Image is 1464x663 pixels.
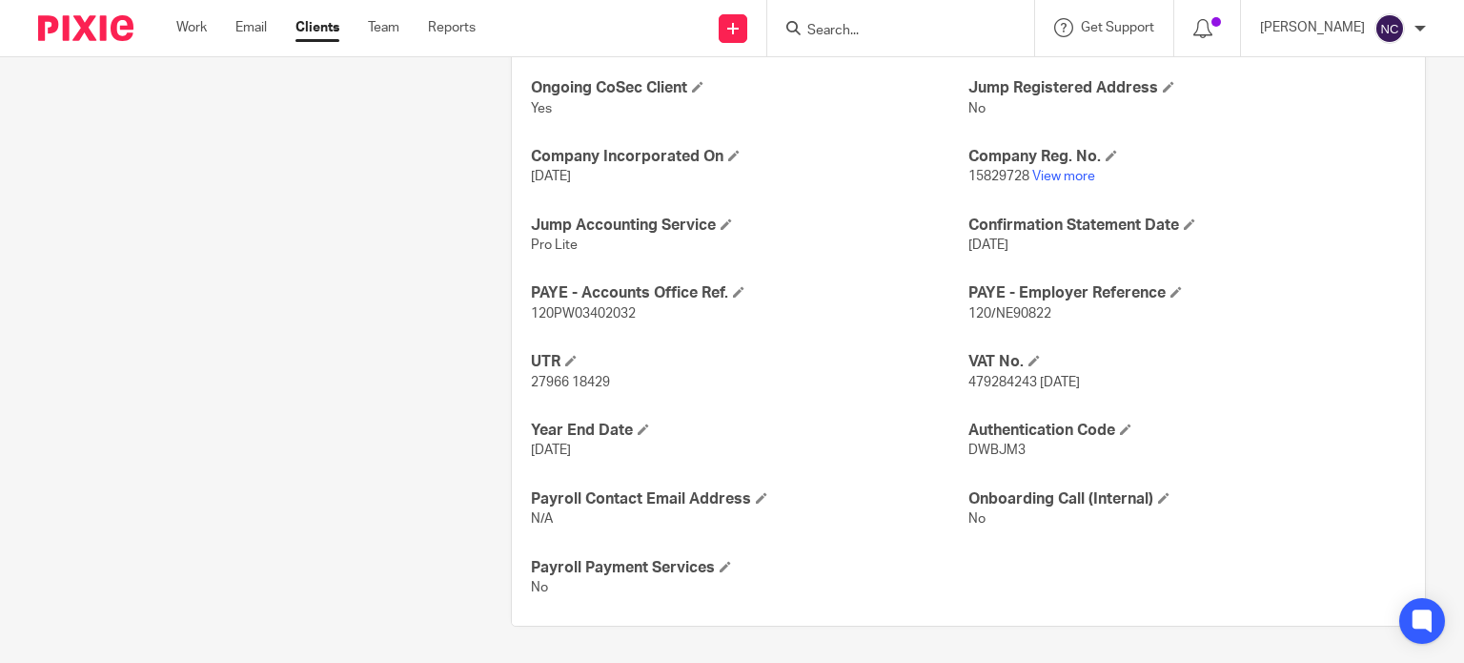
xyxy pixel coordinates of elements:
a: Team [368,18,399,37]
p: [PERSON_NAME] [1260,18,1365,37]
img: Pixie [38,15,133,41]
h4: Payroll Payment Services [531,558,968,578]
h4: UTR [531,352,968,372]
span: Yes [531,102,552,115]
span: 479284243 [DATE] [968,376,1080,389]
span: N/A [531,512,553,526]
img: svg%3E [1374,13,1405,44]
a: Clients [295,18,339,37]
h4: Ongoing CoSec Client [531,78,968,98]
span: 120PW03402032 [531,307,636,321]
span: [DATE] [531,444,571,457]
h4: Onboarding Call (Internal) [968,489,1406,509]
a: Work [176,18,207,37]
h4: PAYE - Accounts Office Ref. [531,283,968,303]
span: [DATE] [531,170,571,183]
h4: PAYE - Employer Reference [968,283,1406,303]
input: Search [805,23,977,40]
h4: Jump Registered Address [968,78,1406,98]
span: Pro Lite [531,238,578,252]
h4: Company Incorporated On [531,147,968,167]
span: 27966 18429 [531,376,610,389]
span: [DATE] [968,238,1008,252]
span: 15829728 [968,170,1029,183]
span: No [968,512,986,526]
span: No [968,102,986,115]
h4: Authentication Code [968,421,1406,441]
h4: Confirmation Statement Date [968,216,1406,236]
span: No [531,581,548,594]
h4: Year End Date [531,421,968,441]
h4: Jump Accounting Service [531,216,968,236]
h4: VAT No. [968,352,1406,372]
a: Email [235,18,267,37]
span: 120/NE90822 [968,307,1051,321]
h4: Payroll Contact Email Address [531,489,968,509]
span: DWBJM3 [968,444,1026,457]
h4: Company Reg. No. [968,147,1406,167]
a: Reports [428,18,476,37]
a: View more [1032,170,1095,183]
span: Get Support [1081,21,1154,34]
